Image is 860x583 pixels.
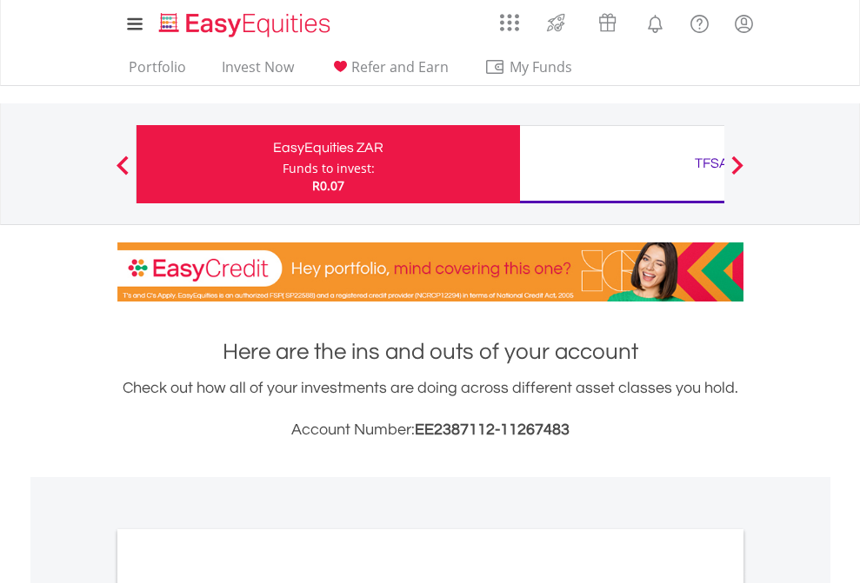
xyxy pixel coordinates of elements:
h1: Here are the ins and outs of your account [117,336,743,368]
a: Vouchers [582,4,633,36]
h3: Account Number: [117,418,743,442]
div: Check out how all of your investments are doing across different asset classes you hold. [117,376,743,442]
button: Previous [105,164,140,182]
a: Refer and Earn [323,58,456,85]
a: Invest Now [215,58,301,85]
a: Portfolio [122,58,193,85]
span: My Funds [484,56,598,78]
img: vouchers-v2.svg [593,9,622,36]
img: EasyCredit Promotion Banner [117,242,743,301]
span: EE2387112-11267483 [415,421,570,438]
a: Home page [152,4,337,39]
img: EasyEquities_Logo.png [156,10,337,39]
img: grid-menu-icon.svg [500,13,519,32]
span: R0.07 [312,177,344,194]
a: Notifications [633,4,677,39]
a: My Profile [722,4,766,43]
div: Funds to invest: [283,160,375,177]
a: FAQ's and Support [677,4,722,39]
div: EasyEquities ZAR [147,136,510,160]
a: AppsGrid [489,4,530,32]
span: Refer and Earn [351,57,449,76]
button: Next [720,164,755,182]
img: thrive-v2.svg [542,9,570,36]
